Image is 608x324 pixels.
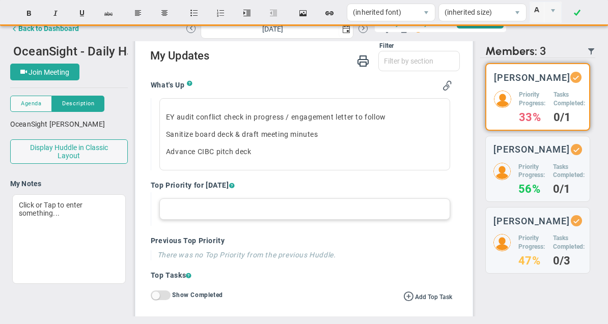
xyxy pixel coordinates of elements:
span: Print My Huddle Updates [357,54,369,67]
button: Display Huddle in Classic Layout [10,139,128,164]
a: Done! [565,4,589,23]
h5: Priority Progress: [518,163,545,180]
h5: Priority Progress: [518,234,545,251]
label: Show Completed [172,291,223,299]
button: Indent [235,4,259,23]
h4: 56% [518,185,545,194]
h2: My Updates [150,51,460,63]
h4: Previous Top Priority [151,236,452,245]
div: Updated Status [573,146,580,153]
button: Align text left [126,4,150,23]
h4: 0/1 [553,185,585,194]
div: Click or Tap to enter something... [12,194,126,284]
h5: Tasks Completed: [553,234,585,251]
h4: 0/3 [553,256,585,266]
p: Sanitize board deck & draft meeting minutes [166,129,444,139]
span: Font Size [438,4,527,21]
span: OceanSight - Daily Huddle [13,43,158,58]
button: Bold [17,4,41,23]
h4: Top Tasks [151,271,452,281]
span: Join Meeting [29,68,69,76]
span: Agenda [21,99,41,108]
button: Insert hyperlink [317,4,342,23]
button: Insert ordered list [208,4,233,23]
span: select [339,20,353,38]
h4: 47% [518,256,545,266]
button: Description [52,96,104,112]
button: Underline [70,4,94,23]
span: select [544,2,561,22]
button: Italic [43,4,68,23]
h3: [PERSON_NAME] [493,144,570,154]
button: Join Meeting [10,64,79,80]
img: 204747.Person.photo [494,91,511,108]
span: OceanSight [PERSON_NAME] [10,120,105,128]
span: Description [62,99,94,108]
div: Back to Dashboard [18,24,79,33]
h4: 0/1 [554,113,586,122]
button: Insert image [291,4,315,23]
button: Add Top Task [403,290,452,302]
button: Agenda [10,96,52,112]
h5: Tasks Completed: [553,163,585,180]
span: select [418,4,435,21]
h4: There was no Top Priority from the previous Huddle. [157,250,452,259]
button: Strikethrough [96,4,121,23]
h5: Priority Progress: [519,91,545,108]
button: Insert unordered list [182,4,206,23]
div: Updated Status [573,217,580,224]
div: Filter [150,41,394,51]
h5: Tasks Completed: [554,91,586,108]
button: Center text [152,4,177,23]
img: 206891.Person.photo [493,234,511,251]
input: Filter by section [379,51,459,71]
h3: [PERSON_NAME] [493,216,570,226]
p: Advance CIBC pitch deck [166,146,444,157]
h4: What's Up [151,80,187,90]
span: 3 [540,46,546,56]
div: Updated Status [572,74,579,81]
span: (inherited font) [347,4,418,21]
button: Back to Dashboard [10,18,79,39]
h4: Top Priority for [DATE] [151,181,452,190]
h3: [PERSON_NAME] [494,73,570,82]
span: Font Name [347,4,435,21]
span: Filter Updated Members [587,47,595,55]
span: Members: [485,46,537,56]
span: Add Top Task [415,293,452,301]
span: (inherited size) [439,4,509,21]
p: EY audit conflict check in progress / engagement letter to follow [166,112,444,122]
h4: 33% [519,113,545,122]
h4: My Notes [10,179,128,188]
span: Current selected color is rgba(255, 255, 255, 0) [530,2,562,23]
img: 204746.Person.photo [493,163,511,180]
span: select [509,4,526,21]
